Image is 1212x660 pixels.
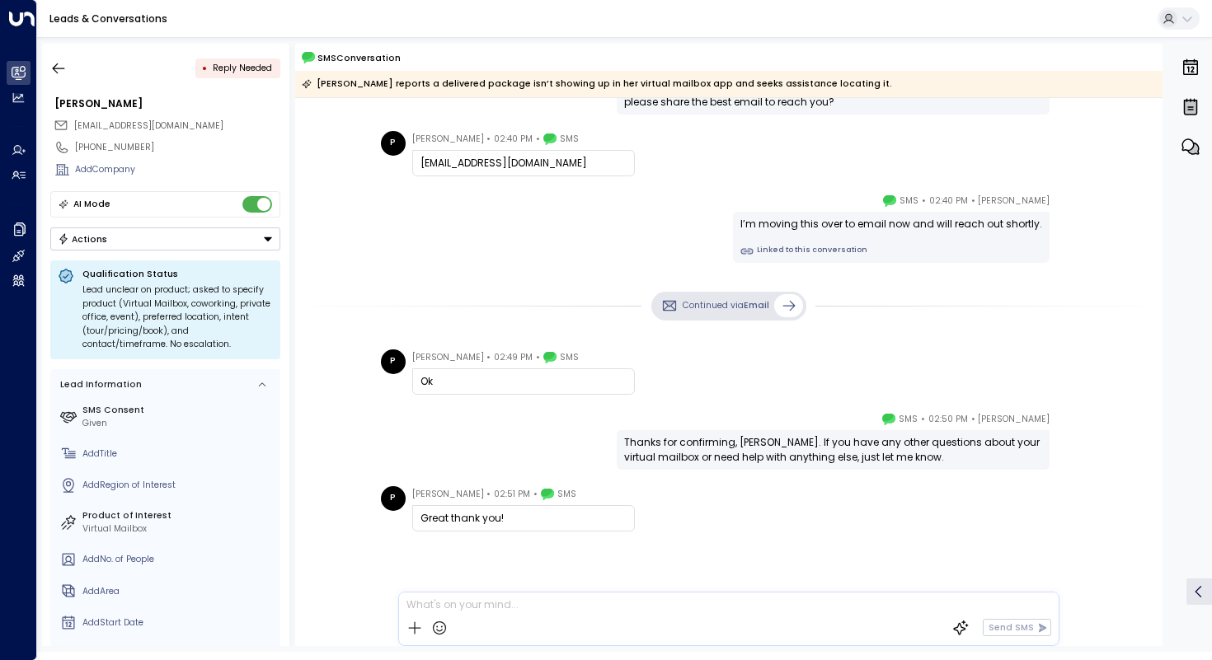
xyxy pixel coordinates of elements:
span: SMS [560,349,579,366]
img: 5_headshot.jpg [1056,193,1081,218]
span: [PERSON_NAME] [978,193,1050,209]
span: Reply Needed [213,62,272,74]
div: Actions [58,233,108,245]
div: AddRegion of Interest [82,479,275,492]
span: • [971,193,975,209]
div: [PHONE_NUMBER] [75,141,280,154]
span: Email [744,299,769,311]
div: P [381,131,406,156]
span: • [921,411,925,428]
div: Button group with a nested menu [50,227,280,250]
div: P [381,486,406,511]
div: AddNo. of People [82,553,275,566]
div: • [202,57,208,79]
span: 02:40 PM [494,131,533,147]
p: Qualification Status [82,268,273,280]
div: AddCompany [75,163,280,176]
span: • [922,193,926,209]
span: SMS [900,193,918,209]
img: 5_headshot.jpg [1056,411,1081,436]
span: [PERSON_NAME] [978,411,1050,428]
a: Linked to this conversation [740,245,1042,258]
span: 02:49 PM [494,349,533,366]
a: Leads & Conversations [49,12,167,26]
span: • [536,131,540,147]
label: SMS Consent [82,404,275,417]
span: phoebe.li66@gmail.com [74,119,223,133]
div: Thanks for confirming, [PERSON_NAME]. If you have any other questions about your virtual mailbox ... [624,435,1042,465]
div: Ok [420,374,627,389]
div: Great thank you! [420,511,627,526]
div: AddArea [82,585,275,598]
div: P [381,349,406,374]
span: [PERSON_NAME] [412,486,484,503]
span: SMS [560,131,579,147]
span: • [971,411,975,428]
span: [PERSON_NAME] [412,349,484,366]
div: AddStart Date [82,616,275,630]
span: SMS [899,411,918,428]
label: Product of Interest [82,509,275,522]
div: [PERSON_NAME] [54,96,280,111]
div: AddTitle [82,447,275,461]
div: Virtual Mailbox [82,522,275,536]
div: [EMAIL_ADDRESS][DOMAIN_NAME] [420,156,627,171]
span: [PERSON_NAME] [412,131,484,147]
div: [PERSON_NAME] reports a delivered package isn’t showing up in her virtual mailbox app and seeks a... [302,76,892,92]
div: I’m moving this over to email now and will reach out shortly. [740,217,1042,232]
div: AI Mode [73,196,110,213]
p: Continued via [683,299,769,312]
span: • [486,131,491,147]
span: [EMAIL_ADDRESS][DOMAIN_NAME] [74,119,223,132]
span: • [486,486,491,503]
span: 02:50 PM [928,411,968,428]
div: Lead unclear on product; asked to specify product (Virtual Mailbox, coworking, private office, ev... [82,283,273,352]
div: Lead Information [56,378,142,391]
span: 02:51 PM [494,486,530,503]
span: SMS Conversation [317,51,401,65]
button: Actions [50,227,280,250]
span: • [486,349,491,366]
span: • [533,486,538,503]
div: Given [82,417,275,430]
span: SMS [557,486,576,503]
span: • [536,349,540,366]
span: 02:40 PM [929,193,968,209]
